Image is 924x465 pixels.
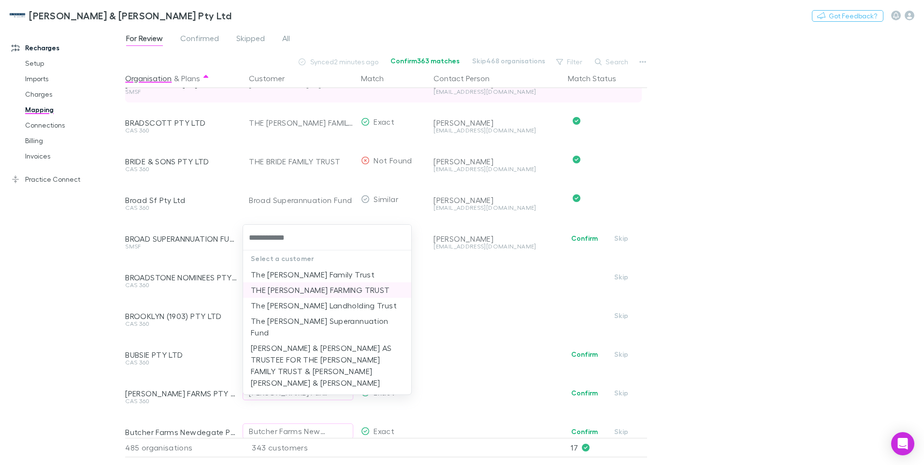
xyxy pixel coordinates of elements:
li: THE [PERSON_NAME] FARMING TRUST [243,282,411,298]
li: [PERSON_NAME] & [PERSON_NAME] AS TRUSTEE FOR THE [PERSON_NAME] FAMILY TRUST & [PERSON_NAME] [PERS... [243,340,411,391]
li: The [PERSON_NAME] Family Trust [243,267,411,282]
p: Select a customer [243,250,411,267]
li: The [PERSON_NAME] Superannuation Fund [243,313,411,340]
li: The [PERSON_NAME] Landholding Trust [243,298,411,313]
div: Open Intercom Messenger [891,432,914,455]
